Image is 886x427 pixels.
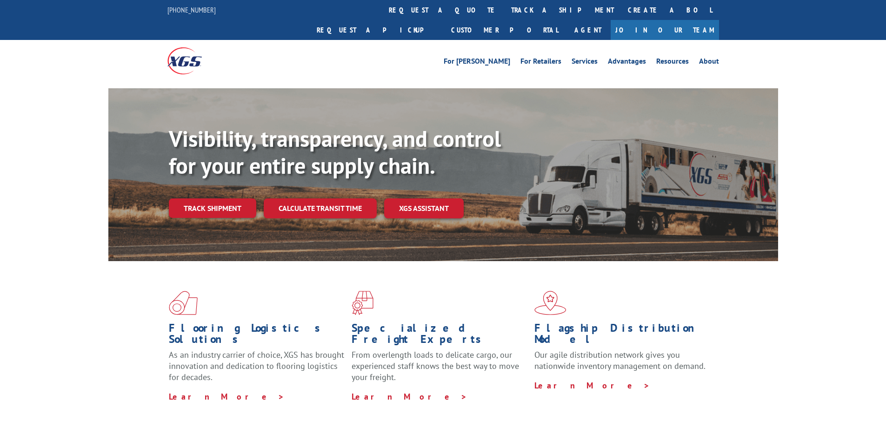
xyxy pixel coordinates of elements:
a: [PHONE_NUMBER] [167,5,216,14]
a: Agent [565,20,611,40]
p: From overlength loads to delicate cargo, our experienced staff knows the best way to move your fr... [352,349,527,391]
span: As an industry carrier of choice, XGS has brought innovation and dedication to flooring logistics... [169,349,344,382]
a: Resources [656,58,689,68]
a: Learn More > [534,380,650,391]
b: Visibility, transparency, and control for your entire supply chain. [169,124,501,180]
a: About [699,58,719,68]
img: xgs-icon-total-supply-chain-intelligence-red [169,291,198,315]
a: Customer Portal [444,20,565,40]
h1: Flooring Logistics Solutions [169,322,345,349]
a: Join Our Team [611,20,719,40]
a: Track shipment [169,198,256,218]
a: Learn More > [352,391,467,402]
a: Learn More > [169,391,285,402]
a: Calculate transit time [264,198,377,218]
h1: Flagship Distribution Model [534,322,710,349]
a: Services [572,58,598,68]
a: For [PERSON_NAME] [444,58,510,68]
a: For Retailers [520,58,561,68]
h1: Specialized Freight Experts [352,322,527,349]
a: XGS ASSISTANT [384,198,464,218]
img: xgs-icon-focused-on-flooring-red [352,291,373,315]
img: xgs-icon-flagship-distribution-model-red [534,291,566,315]
a: Request a pickup [310,20,444,40]
a: Advantages [608,58,646,68]
span: Our agile distribution network gives you nationwide inventory management on demand. [534,349,706,371]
